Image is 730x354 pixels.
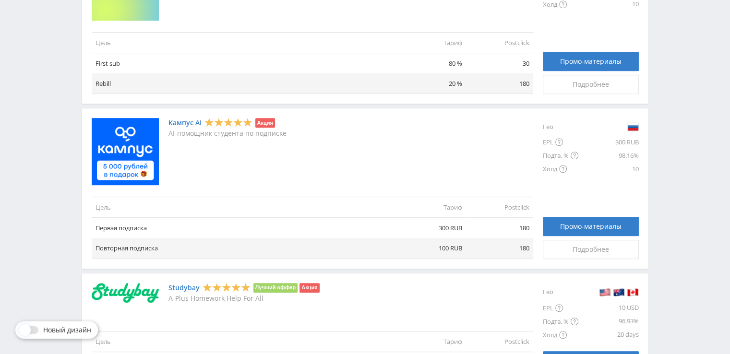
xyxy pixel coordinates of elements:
[466,331,533,352] td: Postclick
[543,283,578,301] div: Гео
[255,118,275,128] li: Акция
[578,328,639,342] div: 20 days
[573,81,609,88] span: Подробнее
[466,32,533,53] td: Postclick
[168,284,200,292] a: Studybay
[299,283,319,293] li: Акция
[560,223,622,230] span: Промо-материалы
[168,119,202,127] a: Кампус AI
[543,162,578,176] div: Холд
[543,135,578,149] div: EPL
[92,283,159,303] img: Studybay
[92,53,399,73] td: First sub
[466,218,533,238] td: 180
[92,331,399,352] td: Цель
[92,218,399,238] td: Первая подписка
[92,118,159,185] img: Кампус AI
[466,197,533,218] td: Postclick
[253,283,298,293] li: Лучший оффер
[399,73,466,94] td: 20 %
[578,162,639,176] div: 10
[92,197,399,218] td: Цель
[578,135,639,149] div: 300 RUB
[578,315,639,328] div: 96.93%
[543,149,578,162] div: Подтв. %
[573,246,609,253] span: Подробнее
[92,238,399,259] td: Повторная подписка
[560,58,622,65] span: Промо-материалы
[204,118,252,128] div: 5 Stars
[543,301,578,315] div: EPL
[543,75,639,94] a: Подробнее
[399,197,466,218] td: Тариф
[203,282,251,292] div: 5 Stars
[399,238,466,259] td: 100 RUB
[466,73,533,94] td: 180
[543,52,639,71] a: Промо-материалы
[168,295,320,302] p: A-Plus Homework Help For All
[543,240,639,259] a: Подробнее
[399,331,466,352] td: Тариф
[543,315,578,328] div: Подтв. %
[92,32,399,53] td: Цель
[578,301,639,315] div: 10 USD
[578,149,639,162] div: 98.16%
[543,328,578,342] div: Холд
[399,32,466,53] td: Тариф
[399,53,466,73] td: 80 %
[92,73,399,94] td: Rebill
[543,118,578,135] div: Гео
[399,218,466,238] td: 300 RUB
[466,53,533,73] td: 30
[466,238,533,259] td: 180
[168,130,287,137] p: AI-помощник студента по подписке
[43,326,91,334] span: Новый дизайн
[543,217,639,236] a: Промо-материалы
